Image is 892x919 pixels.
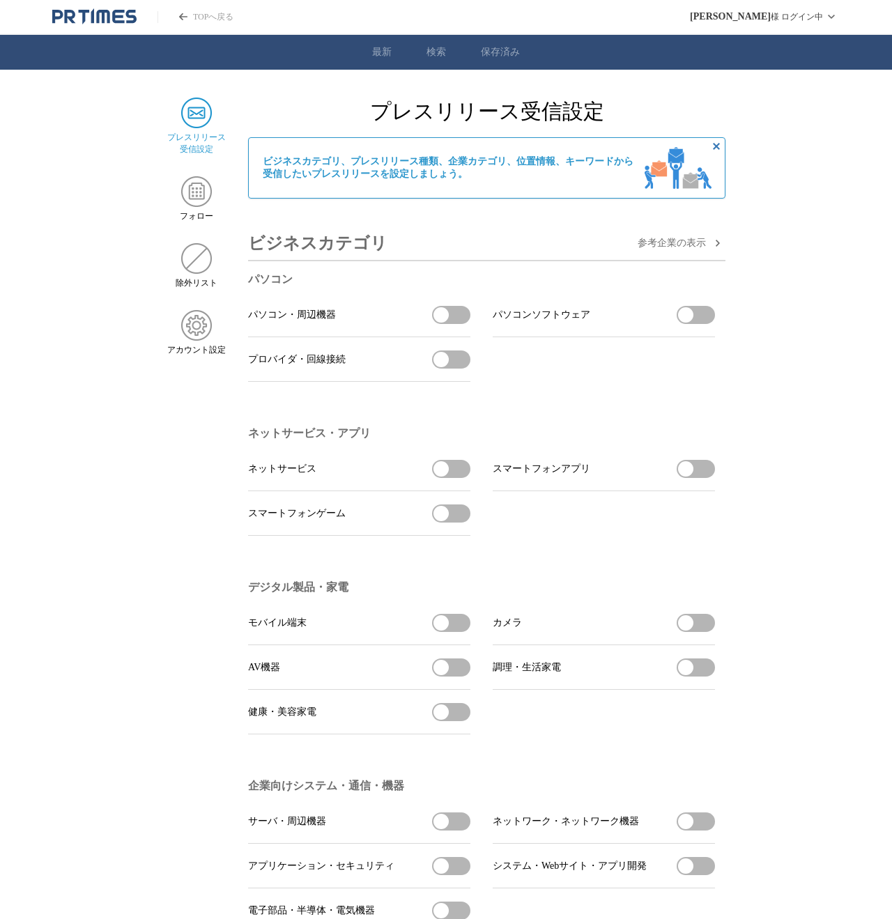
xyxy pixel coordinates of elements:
[493,309,590,321] span: パソコンソフトウェア
[248,463,316,475] span: ネットサービス
[426,46,446,59] a: 検索
[493,815,639,828] span: ネットワーク・ネットワーク機器
[248,706,316,718] span: 健康・美容家電
[481,46,520,59] a: 保存済み
[493,860,647,872] span: システム・Webサイト・アプリ開発
[248,815,326,828] span: サーバ・周辺機器
[493,617,522,629] span: カメラ
[167,243,226,289] a: 除外リスト除外リスト
[248,426,715,441] h3: ネットサービス・アプリ
[248,272,715,287] h3: パソコン
[493,463,590,475] span: スマートフォンアプリ
[248,904,375,917] span: 電子部品・半導体・電気機器
[372,46,392,59] a: 最新
[248,661,280,674] span: AV機器
[638,237,706,249] span: 参考企業の 表示
[176,277,217,289] span: 除外リスト
[248,617,307,629] span: モバイル端末
[248,580,715,595] h3: デジタル製品・家電
[167,176,226,222] a: フォローフォロー
[181,98,212,128] img: プレスリリース 受信設定
[180,210,213,222] span: フォロー
[493,661,561,674] span: 調理・生活家電
[708,138,725,155] button: 非表示にする
[638,235,725,252] button: 参考企業の表示
[248,226,387,260] h3: ビジネスカテゴリ
[690,11,771,22] span: [PERSON_NAME]
[248,507,346,520] span: スマートフォンゲーム
[167,344,226,356] span: アカウント設定
[248,353,346,366] span: プロバイダ・回線接続
[263,155,633,180] span: ビジネスカテゴリ、プレスリリース種類、企業カテゴリ、位置情報、キーワードから 受信したいプレスリリースを設定しましょう。
[167,310,226,356] a: アカウント設定アカウント設定
[181,310,212,341] img: アカウント設定
[248,98,725,126] h2: プレスリリース受信設定
[167,132,226,155] span: プレスリリース 受信設定
[248,309,336,321] span: パソコン・周辺機器
[248,860,394,872] span: アプリケーション・セキュリティ
[52,8,137,25] a: PR TIMESのトップページはこちら
[157,11,233,23] a: PR TIMESのトップページはこちら
[181,243,212,274] img: 除外リスト
[181,176,212,207] img: フォロー
[248,779,715,794] h3: 企業向けシステム・通信・機器
[167,98,226,155] a: プレスリリース 受信設定プレスリリース 受信設定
